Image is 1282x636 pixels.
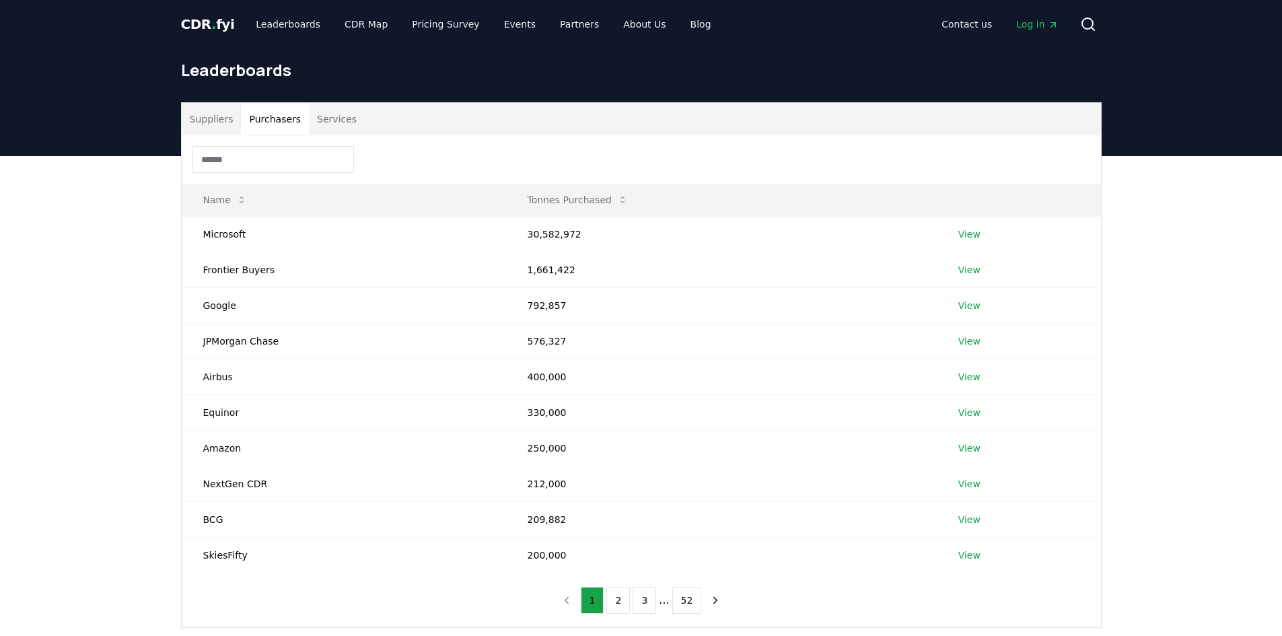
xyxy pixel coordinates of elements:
[493,12,546,36] a: Events
[245,12,331,36] a: Leaderboards
[506,216,937,252] td: 30,582,972
[612,12,676,36] a: About Us
[181,15,235,34] a: CDR.fyi
[606,587,630,614] button: 2
[659,592,669,608] li: ...
[958,513,981,526] a: View
[1005,12,1069,36] a: Log in
[506,466,937,501] td: 212,000
[958,370,981,384] a: View
[931,12,1003,36] a: Contact us
[1016,17,1058,31] span: Log in
[958,299,981,312] a: View
[506,252,937,287] td: 1,661,422
[506,430,937,466] td: 250,000
[506,359,937,394] td: 400,000
[182,430,506,466] td: Amazon
[182,537,506,573] td: SkiesFifty
[506,394,937,430] td: 330,000
[958,227,981,241] a: View
[182,394,506,430] td: Equinor
[506,287,937,323] td: 792,857
[506,323,937,359] td: 576,327
[704,587,727,614] button: next page
[958,406,981,419] a: View
[680,12,722,36] a: Blog
[581,587,604,614] button: 1
[211,16,216,32] span: .
[549,12,610,36] a: Partners
[309,103,365,135] button: Services
[334,12,398,36] a: CDR Map
[182,501,506,537] td: BCG
[182,323,506,359] td: JPMorgan Chase
[182,466,506,501] td: NextGen CDR
[633,587,656,614] button: 3
[181,59,1102,81] h1: Leaderboards
[506,537,937,573] td: 200,000
[931,12,1069,36] nav: Main
[958,334,981,348] a: View
[958,477,981,491] a: View
[245,12,721,36] nav: Main
[182,216,506,252] td: Microsoft
[517,186,639,213] button: Tonnes Purchased
[401,12,490,36] a: Pricing Survey
[672,587,702,614] button: 52
[181,16,235,32] span: CDR fyi
[182,252,506,287] td: Frontier Buyers
[958,441,981,455] a: View
[182,359,506,394] td: Airbus
[182,287,506,323] td: Google
[958,549,981,562] a: View
[192,186,258,213] button: Name
[506,501,937,537] td: 209,882
[241,103,309,135] button: Purchasers
[182,103,242,135] button: Suppliers
[958,263,981,277] a: View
